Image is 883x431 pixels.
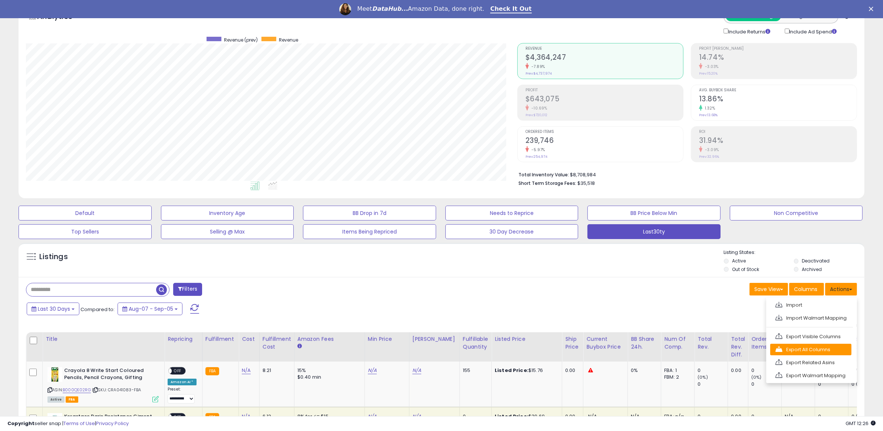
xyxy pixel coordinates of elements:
[168,387,197,404] div: Preset:
[779,27,849,35] div: Include Ad Spend
[47,367,62,382] img: 51a2kAMejUL._SL40_.jpg
[19,206,152,221] button: Default
[525,130,683,134] span: Ordered Items
[565,335,580,351] div: Ship Price
[732,258,746,264] label: Active
[445,206,579,221] button: Needs to Reprice
[731,367,742,374] div: 0.00
[698,381,728,388] div: 0
[118,303,182,315] button: Aug-07 - Sep-05
[303,206,436,221] button: BB Drop in 7d
[80,306,115,313] span: Compared to:
[297,335,362,343] div: Amazon Fees
[39,252,68,262] h5: Listings
[518,172,569,178] b: Total Inventory Value:
[699,136,857,146] h2: 31.94%
[751,367,781,374] div: 0
[664,367,689,374] div: FBA: 1
[46,335,161,343] div: Title
[518,180,576,186] b: Short Term Storage Fees:
[802,258,830,264] label: Deactivated
[702,147,719,153] small: -3.09%
[7,420,34,427] strong: Copyright
[702,64,719,69] small: -3.03%
[698,335,725,351] div: Total Rev.
[732,266,759,272] label: Out of Stock
[699,113,718,117] small: Prev: 13.68%
[297,343,302,350] small: Amazon Fees.
[495,335,559,343] div: Listed Price
[586,335,625,351] div: Current Buybox Price
[587,206,721,221] button: BB Price Below Min
[698,367,728,374] div: 0
[529,105,547,111] small: -10.69%
[445,224,579,239] button: 30 Day Decrease
[702,105,715,111] small: 1.32%
[724,249,864,256] p: Listing States:
[789,283,824,296] button: Columns
[529,147,545,153] small: -5.97%
[525,136,683,146] h2: 239,746
[802,266,822,272] label: Archived
[525,154,547,159] small: Prev: 254,974
[699,47,857,51] span: Profit [PERSON_NAME]
[368,335,406,343] div: Min Price
[463,367,486,374] div: 155
[770,357,851,368] a: Export Related Asins
[631,335,658,351] div: BB Share 24h.
[242,367,251,374] a: N/A
[47,367,159,402] div: ASIN:
[731,335,745,359] div: Total Rev. Diff.
[224,37,258,43] span: Revenue (prev)
[64,367,154,383] b: Crayola 8 Write Start Coloured Pencils, Pencil Crayons, Gifting
[770,331,851,342] a: Export Visible Columns
[161,224,294,239] button: Selling @ Max
[372,5,408,12] i: DataHub...
[63,420,95,427] a: Terms of Use
[529,64,545,69] small: -7.89%
[63,387,91,393] a: B000QE02RG
[161,206,294,221] button: Inventory Age
[303,224,436,239] button: Items Being Repriced
[698,374,708,380] small: (0%)
[205,335,235,343] div: Fulfillment
[173,283,202,296] button: Filters
[730,206,863,221] button: Non Competitive
[818,381,848,388] div: 0
[664,374,689,381] div: FBM: 2
[770,299,851,311] a: Import
[38,305,70,313] span: Last 30 Days
[92,387,141,393] span: | SKU: CRA041083-FBA
[751,381,781,388] div: 0
[699,88,857,92] span: Avg. Buybox Share
[631,367,655,374] div: 0%
[825,283,857,296] button: Actions
[96,420,129,427] a: Privacy Policy
[47,396,65,403] span: All listings currently available for purchase on Amazon
[525,71,552,76] small: Prev: $4,737,974
[19,224,152,239] button: Top Sellers
[463,335,488,351] div: Fulfillable Quantity
[518,170,851,179] li: $8,708,984
[577,180,595,187] span: $35,518
[242,335,256,343] div: Cost
[699,71,718,76] small: Prev: 15.20%
[525,88,683,92] span: Profit
[699,53,857,63] h2: 14.74%
[412,335,457,343] div: [PERSON_NAME]
[751,335,778,351] div: Ordered Items
[339,3,351,15] img: Profile image for Georgie
[495,367,528,374] b: Listed Price:
[751,374,762,380] small: (0%)
[172,368,184,374] span: OFF
[412,367,421,374] a: N/A
[749,283,788,296] button: Save View
[27,303,79,315] button: Last 30 Days
[368,367,377,374] a: N/A
[297,367,359,374] div: 15%
[699,130,857,134] span: ROI
[263,335,291,351] div: Fulfillment Cost
[525,95,683,105] h2: $643,075
[263,367,289,374] div: 8.21
[129,305,173,313] span: Aug-07 - Sep-05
